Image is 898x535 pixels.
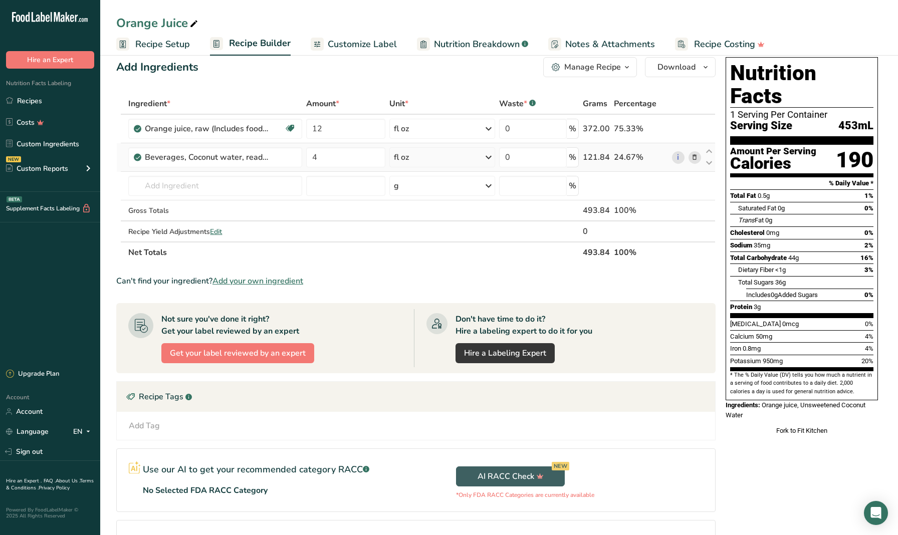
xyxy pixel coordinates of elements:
div: Fork to Fit Kitchen [726,426,878,436]
span: Notes & Attachments [565,38,655,51]
span: Orange juice, Unsweetened Coconut Water [726,401,865,419]
span: Includes Added Sugars [746,291,818,299]
button: Hire an Expert [6,51,94,69]
div: 190 [836,147,873,173]
div: Upgrade Plan [6,369,59,379]
a: About Us . [56,477,80,484]
a: i [672,151,685,164]
span: <1g [775,266,786,274]
a: Nutrition Breakdown [417,33,528,56]
div: Can't find your ingredient? [116,275,716,287]
div: 75.33% [614,123,668,135]
div: 121.84 [583,151,610,163]
span: 2% [864,241,873,249]
div: Manage Recipe [564,61,621,73]
a: Recipe Builder [210,32,291,56]
a: Language [6,423,49,440]
span: 0g [778,204,785,212]
span: Cholesterol [730,229,765,236]
div: EN [73,426,94,438]
span: 36g [775,279,786,286]
span: Ingredient [128,98,170,110]
div: NEW [552,462,569,470]
span: Nutrition Breakdown [434,38,520,51]
span: Download [657,61,696,73]
div: Add Ingredients [116,59,198,76]
span: Iron [730,345,741,352]
span: Total Fat [730,192,756,199]
span: 0.8mg [743,345,761,352]
div: Don't have time to do it? Hire a labeling expert to do it for you [456,313,592,337]
button: Get your label reviewed by an expert [161,343,314,363]
span: Calcium [730,333,754,340]
span: Recipe Costing [694,38,755,51]
span: 0% [865,320,873,328]
span: Total Sugars [738,279,774,286]
span: 0% [864,229,873,236]
span: [MEDICAL_DATA] [730,320,781,328]
i: Trans [738,216,755,224]
span: Percentage [614,98,656,110]
span: 0mcg [782,320,799,328]
div: 100% [614,204,668,216]
span: Grams [583,98,607,110]
span: Recipe Setup [135,38,190,51]
div: Open Intercom Messenger [864,501,888,525]
div: NEW [6,156,21,162]
span: 453mL [838,120,873,132]
span: Add your own ingredient [212,275,303,287]
div: Not sure you've done it right? Get your label reviewed by an expert [161,313,299,337]
button: Download [645,57,716,77]
span: 950mg [763,357,783,365]
span: Customize Label [328,38,397,51]
div: Orange juice, raw (Includes foods for USDA's Food Distribution Program) [145,123,270,135]
div: fl oz [394,151,409,163]
a: Terms & Conditions . [6,477,94,491]
span: 1% [864,192,873,199]
div: Recipe Yield Adjustments [128,226,302,237]
span: Get your label reviewed by an expert [170,347,306,359]
a: Hire an Expert . [6,477,42,484]
th: Net Totals [126,241,580,262]
a: Customize Label [311,33,397,56]
span: Edit [210,227,222,236]
span: Protein [730,303,752,311]
span: 3g [754,303,761,311]
span: 0g [765,216,772,224]
p: Use our AI to get your recommended category RACC [143,463,369,476]
span: Fat [738,216,764,224]
span: Serving Size [730,120,792,132]
span: 4% [865,333,873,340]
div: g [394,180,399,192]
div: Add Tag [129,420,160,432]
div: fl oz [394,123,409,135]
div: 24.67% [614,151,668,163]
span: Dietary Fiber [738,266,774,274]
div: Amount Per Serving [730,147,816,156]
span: 35mg [754,241,770,249]
span: 0% [864,204,873,212]
div: 372.00 [583,123,610,135]
span: 0mg [766,229,779,236]
div: 1 Serving Per Container [730,110,873,120]
section: % Daily Value * [730,177,873,189]
span: Saturated Fat [738,204,776,212]
span: 50mg [756,333,772,340]
span: Ingredients: [726,401,760,409]
span: 4% [865,345,873,352]
div: Gross Totals [128,205,302,216]
h1: Nutrition Facts [730,62,873,108]
span: 16% [860,254,873,261]
input: Add Ingredient [128,176,302,196]
a: Hire a Labeling Expert [456,343,555,363]
th: 493.84 [581,241,612,262]
span: 44g [788,254,799,261]
button: AI RACC Check NEW [456,466,565,486]
div: Calories [730,156,816,171]
th: 100% [612,241,670,262]
span: 20% [861,357,873,365]
a: Privacy Policy [39,484,70,491]
div: 0 [583,225,610,237]
a: Notes & Attachments [548,33,655,56]
p: No Selected FDA RACC Category [143,484,268,496]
